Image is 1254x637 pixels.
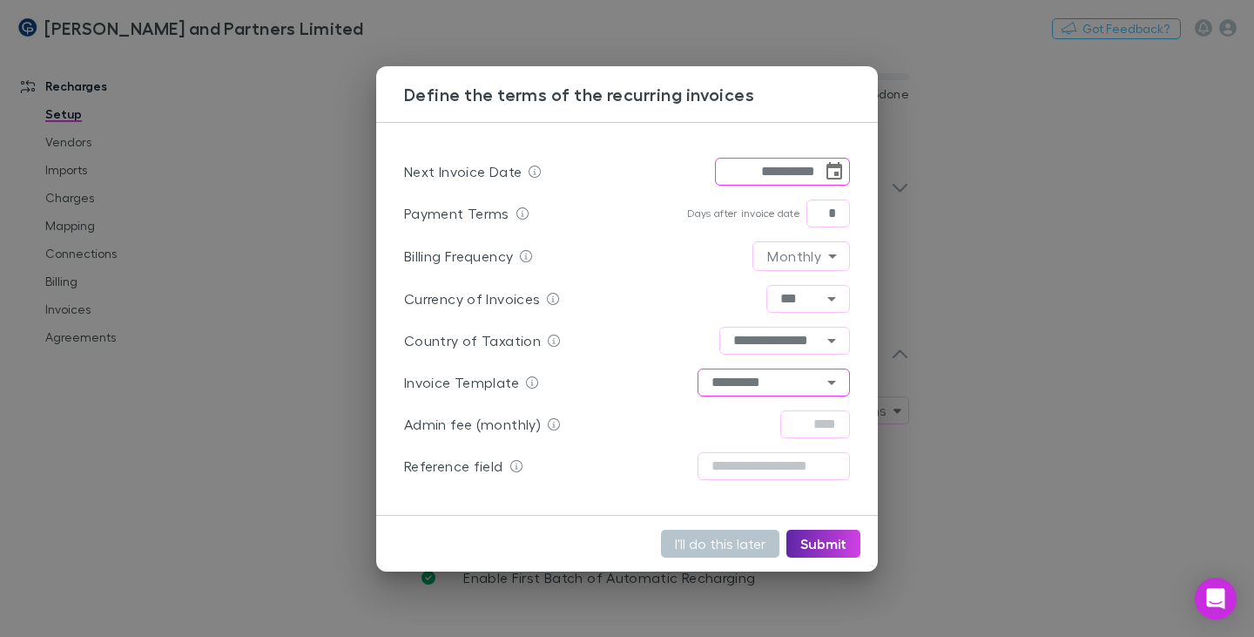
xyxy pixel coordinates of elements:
p: Admin fee (monthly) [404,414,541,435]
p: Reference field [404,456,503,477]
p: Country of Taxation [404,330,541,351]
div: Open Intercom Messenger [1195,578,1237,620]
button: Choose date, selected date is Oct 29, 2025 [822,159,846,184]
button: I'll do this later [661,530,779,558]
button: Open [819,370,844,395]
p: Invoice Template [404,372,519,393]
p: Currency of Invoices [404,288,540,309]
button: Submit [786,530,860,558]
p: Next Invoice Date [404,161,522,182]
p: Billing Frequency [404,246,513,267]
button: Open [819,329,844,353]
div: Monthly [753,242,849,270]
h3: Define the terms of the recurring invoices [404,84,878,105]
p: Payment Terms [404,203,509,224]
p: Days after invoice date [687,207,799,220]
button: Open [819,287,844,311]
